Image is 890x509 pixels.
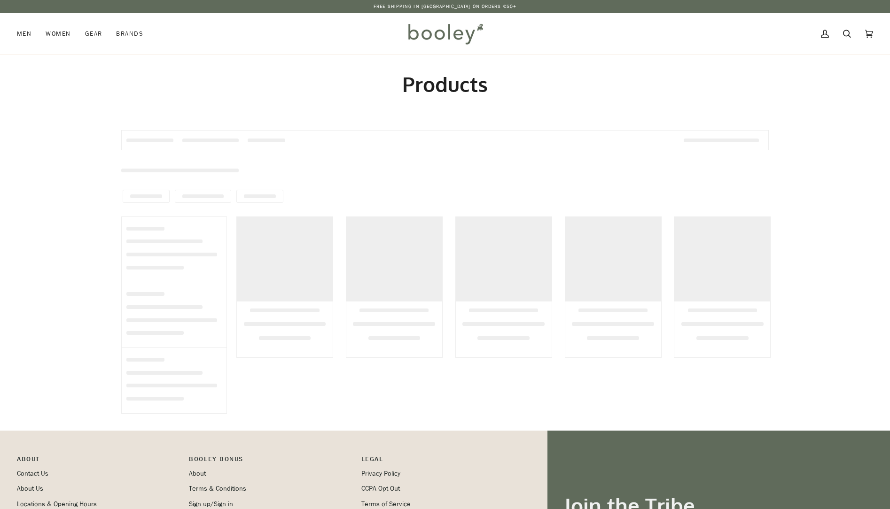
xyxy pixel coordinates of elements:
a: About Us [17,484,43,493]
a: Terms & Conditions [189,484,246,493]
span: Brands [116,29,143,39]
a: Brands [109,13,150,54]
a: Contact Us [17,469,48,478]
p: Pipeline_Footer Main [17,454,180,469]
a: Sign up/Sign in [189,500,233,509]
a: Women [39,13,78,54]
a: Gear [78,13,109,54]
p: Pipeline_Footer Sub [361,454,524,469]
a: Locations & Opening Hours [17,500,97,509]
a: About [189,469,206,478]
span: Gear [85,29,102,39]
img: Booley [404,20,486,47]
span: Men [17,29,31,39]
p: Booley Bonus [189,454,351,469]
a: Terms of Service [361,500,411,509]
a: CCPA Opt Out [361,484,400,493]
p: Free Shipping in [GEOGRAPHIC_DATA] on Orders €50+ [374,3,516,10]
span: Women [46,29,70,39]
h1: Products [121,71,769,97]
a: Men [17,13,39,54]
a: Privacy Policy [361,469,400,478]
